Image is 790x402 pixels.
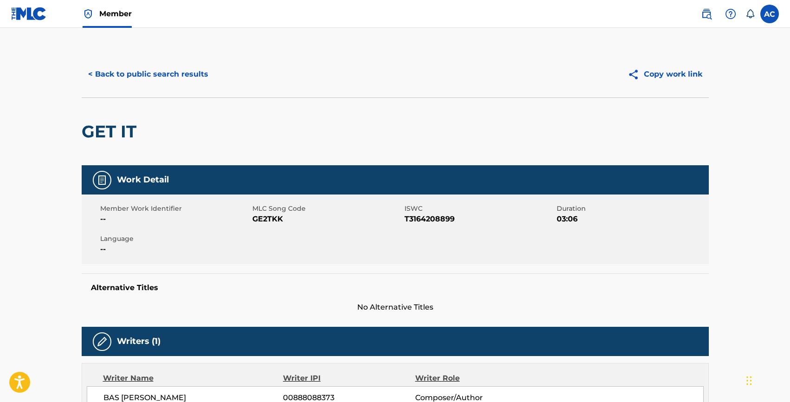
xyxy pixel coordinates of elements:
img: Top Rightsholder [83,8,94,19]
h5: Writers (1) [117,336,161,347]
img: Copy work link [628,69,644,80]
div: Help [721,5,740,23]
img: MLC Logo [11,7,47,20]
span: Duration [557,204,707,214]
div: Trascina [746,367,752,395]
img: Work Detail [96,175,108,186]
button: < Back to public search results [82,63,215,86]
h5: Alternative Titles [91,283,700,292]
img: search [701,8,712,19]
span: -- [100,214,250,225]
span: Member [99,8,132,19]
div: Writer IPI [283,373,415,384]
span: ISWC [405,204,554,214]
span: 03:06 [557,214,707,225]
span: -- [100,244,250,255]
h2: GET IT [82,121,141,142]
a: Public Search [697,5,716,23]
iframe: Chat Widget [744,357,790,402]
span: MLC Song Code [252,204,402,214]
h5: Work Detail [117,175,169,185]
span: T3164208899 [405,214,554,225]
div: Notifications [745,9,755,19]
div: Writer Role [415,373,535,384]
iframe: Resource Center [764,261,790,336]
span: GE2TKK [252,214,402,225]
span: Language [100,234,250,244]
div: Writer Name [103,373,283,384]
div: User Menu [760,5,779,23]
button: Copy work link [621,63,709,86]
span: Member Work Identifier [100,204,250,214]
img: Writers [96,336,108,347]
span: No Alternative Titles [82,302,709,313]
img: help [725,8,736,19]
div: Widget chat [744,357,790,402]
